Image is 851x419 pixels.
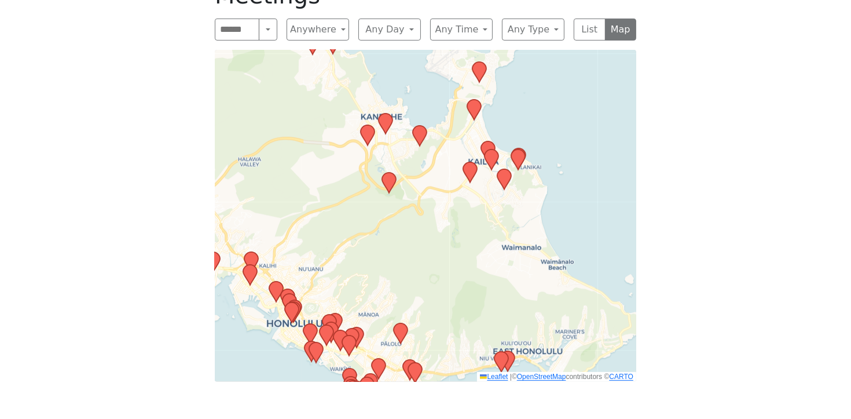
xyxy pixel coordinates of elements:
[215,19,259,41] input: Search
[510,373,512,381] span: |
[259,19,277,41] button: Search
[287,19,349,41] button: Anywhere
[574,19,606,41] button: List
[480,373,508,381] a: Leaflet
[609,373,633,381] a: CARTO
[430,19,493,41] button: Any Time
[502,19,564,41] button: Any Type
[477,372,636,382] div: © contributors ©
[358,19,421,41] button: Any Day
[517,373,566,381] a: OpenStreetMap
[605,19,637,41] button: Map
